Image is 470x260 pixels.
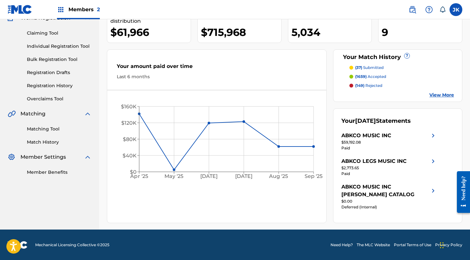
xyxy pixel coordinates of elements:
p: submitted [355,65,384,71]
a: Public Search [406,3,419,16]
span: Matching [20,110,45,118]
div: 5,034 [291,25,372,39]
div: Paid [341,171,437,177]
div: Your Statements [341,117,411,125]
a: Claiming Tool [27,30,92,37]
tspan: $0 [130,169,137,175]
span: Mechanical Licensing Collective © 2025 [35,242,109,248]
tspan: [DATE] [235,173,252,179]
tspan: [DATE] [200,173,218,179]
a: ABKCO MUSIC INC [PERSON_NAME] CATALOGright chevron icon$0.00Deferred (Internal) [341,183,437,210]
img: right chevron icon [429,183,437,198]
a: Registration Drafts [27,69,92,76]
div: $715,968 [201,25,281,39]
a: Overclaims Tool [27,96,92,102]
img: expand [84,153,92,161]
div: Last 6 months [117,73,317,80]
span: [DATE] [355,117,376,124]
tspan: Apr '25 [130,173,148,179]
tspan: $40K [123,153,137,159]
p: accepted [355,74,386,80]
div: Drag [440,236,444,255]
div: ABKCO MUSIC INC [341,132,391,139]
a: Member Benefits [27,169,92,176]
p: rejected [355,83,382,88]
div: Your amount paid over time [117,63,317,73]
tspan: $160K [121,104,137,110]
a: (37) submitted [349,65,454,71]
img: MLC Logo [8,5,32,14]
div: Notifications [439,6,446,13]
a: Bulk Registration Tool [27,56,92,63]
a: Registration History [27,82,92,89]
span: Member Settings [20,153,66,161]
img: right chevron icon [429,157,437,165]
div: $2,773.65 [341,165,437,171]
div: User Menu [450,3,462,16]
div: Help [423,3,435,16]
tspan: Sep '25 [305,173,323,179]
span: (149) [355,83,364,88]
a: (149) rejected [349,83,454,88]
span: (1659) [355,74,367,79]
a: Individual Registration Tool [27,43,92,50]
a: (1659) accepted [349,74,454,80]
iframe: Resource Center [452,165,470,218]
tspan: Aug '25 [269,173,288,179]
div: ABKCO MUSIC INC [PERSON_NAME] CATALOG [341,183,429,198]
a: ABKCO LEGS MUSIC INCright chevron icon$2,773.65Paid [341,157,437,177]
a: Need Help? [331,242,353,248]
a: View More [429,92,454,98]
div: Your Match History [341,53,454,62]
div: ABKCO LEGS MUSIC INC [341,157,407,165]
div: Paid [341,145,437,151]
tspan: $120K [121,120,137,126]
img: search [409,6,416,13]
a: Portal Terms of Use [394,242,431,248]
img: logo [8,241,28,249]
span: ? [404,53,410,58]
img: right chevron icon [429,132,437,139]
tspan: May '25 [164,173,183,179]
a: Privacy Policy [435,242,462,248]
img: help [425,6,433,13]
span: Members [68,6,100,13]
div: $59,192.08 [341,139,437,145]
span: (37) [355,65,362,70]
img: Member Settings [8,153,15,161]
img: expand [84,110,92,118]
img: Top Rightsholders [57,6,65,13]
div: $0.00 [341,198,437,204]
div: 9 [382,25,462,39]
tspan: $80K [123,136,137,142]
span: 2 [97,6,100,13]
div: Deferred (Internal) [341,204,437,210]
a: ABKCO MUSIC INCright chevron icon$59,192.08Paid [341,132,437,151]
a: Matching Tool [27,126,92,132]
a: The MLC Website [357,242,390,248]
iframe: Chat Widget [438,229,470,260]
a: Match History [27,139,92,146]
img: Matching [8,110,16,118]
div: $61,966 [110,25,191,39]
